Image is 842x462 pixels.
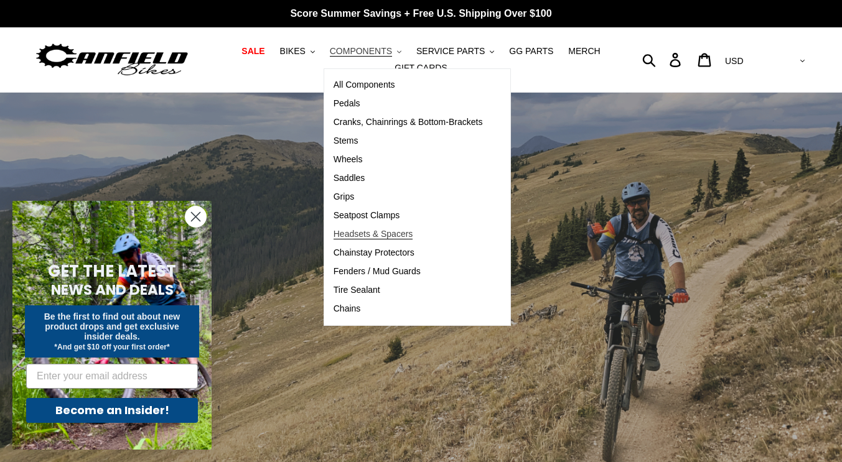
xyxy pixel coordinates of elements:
[26,364,198,389] input: Enter your email address
[334,229,413,239] span: Headsets & Spacers
[44,312,180,341] span: Be the first to find out about new product drops and get exclusive insider deals.
[324,188,492,206] a: Grips
[334,136,358,146] span: Stems
[241,46,264,57] span: SALE
[568,46,600,57] span: MERCH
[509,46,553,57] span: GG PARTS
[416,46,485,57] span: SERVICE PARTS
[334,247,414,258] span: Chainstay Protectors
[324,225,492,244] a: Headsets & Spacers
[48,260,176,282] span: GET THE LATEST
[324,281,492,300] a: Tire Sealant
[503,43,559,60] a: GG PARTS
[334,80,395,90] span: All Components
[334,303,361,314] span: Chains
[324,150,492,169] a: Wheels
[324,206,492,225] a: Seatpost Clamps
[324,43,408,60] button: COMPONENTS
[235,43,271,60] a: SALE
[562,43,606,60] a: MERCH
[51,280,174,300] span: NEWS AND DEALS
[324,300,492,318] a: Chains
[334,154,363,165] span: Wheels
[330,46,392,57] span: COMPONENTS
[324,244,492,262] a: Chainstay Protectors
[324,76,492,95] a: All Components
[185,206,207,228] button: Close dialog
[324,262,492,281] a: Fenders / Mud Guards
[324,169,492,188] a: Saddles
[54,343,169,351] span: *And get $10 off your first order*
[334,285,380,295] span: Tire Sealant
[34,40,190,80] img: Canfield Bikes
[274,43,321,60] button: BIKES
[280,46,306,57] span: BIKES
[410,43,500,60] button: SERVICE PARTS
[334,210,400,221] span: Seatpost Clamps
[334,266,421,277] span: Fenders / Mud Guards
[324,113,492,132] a: Cranks, Chainrings & Bottom-Brackets
[26,398,198,423] button: Become an Insider!
[334,173,365,183] span: Saddles
[334,98,360,109] span: Pedals
[395,63,447,73] span: GIFT CARDS
[324,132,492,150] a: Stems
[388,60,454,76] a: GIFT CARDS
[334,192,354,202] span: Grips
[324,95,492,113] a: Pedals
[334,117,483,127] span: Cranks, Chainrings & Bottom-Brackets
